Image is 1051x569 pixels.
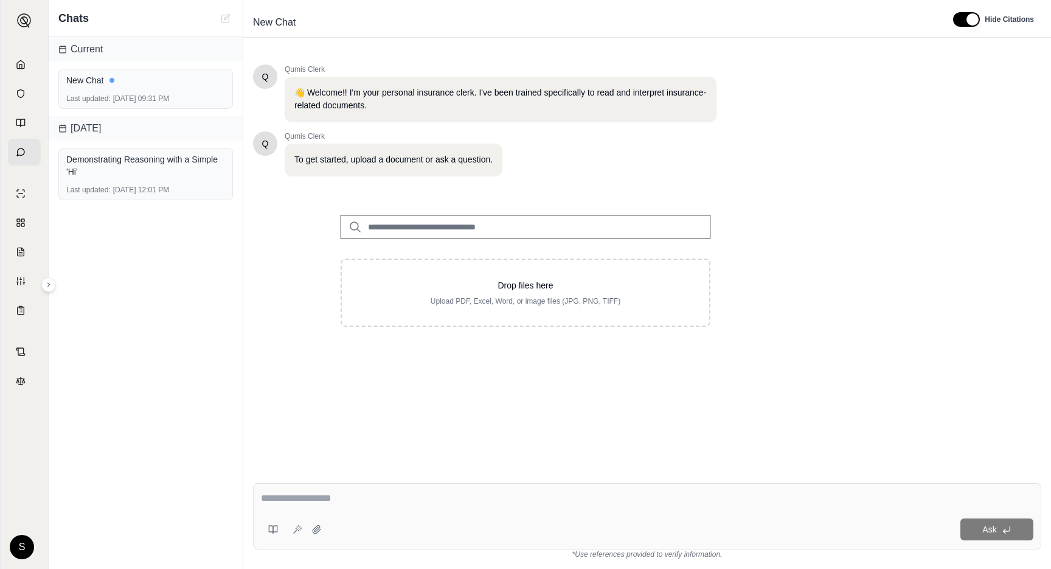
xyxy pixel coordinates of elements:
span: Last updated: [66,94,111,103]
span: Hide Citations [985,15,1034,24]
p: Drop files here [361,279,690,291]
p: Upload PDF, Excel, Word, or image files (JPG, PNG, TIFF) [361,296,690,306]
span: Hello [262,138,269,150]
img: Expand sidebar [17,13,32,28]
a: Chat [8,139,41,166]
a: Legal Search Engine [8,368,41,394]
a: Coverage Table [8,297,41,324]
button: New Chat [218,11,233,26]
p: 👋 Welcome!! I'm your personal insurance clerk. I've been trained specifically to read and interpr... [294,86,707,112]
button: Ask [960,518,1033,540]
span: Hello [262,71,269,83]
div: Demonstrating Reasoning with a Simple 'Hi' [66,153,225,178]
a: Claim Coverage [8,239,41,265]
div: Edit Title [248,13,938,32]
div: [DATE] [49,116,243,141]
span: Qumis Clerk [285,65,716,74]
button: Expand sidebar [41,278,56,292]
div: *Use references provided to verify information. [253,550,1041,559]
div: S [10,535,34,559]
span: New Chat [248,13,300,32]
button: Expand sidebar [12,9,36,33]
div: [DATE] 09:31 PM [66,94,225,103]
a: Home [8,51,41,78]
div: [DATE] 12:01 PM [66,185,225,195]
span: Chats [58,10,89,27]
a: Single Policy [8,180,41,207]
a: Custom Report [8,268,41,295]
a: Prompt Library [8,110,41,136]
a: Documents Vault [8,80,41,107]
a: Contract Analysis [8,338,41,365]
p: To get started, upload a document or ask a question. [294,153,493,166]
div: New Chat [66,74,225,86]
span: Ask [982,525,996,534]
a: Policy Comparisons [8,209,41,236]
div: Current [49,37,243,61]
span: Qumis Clerk [285,131,502,141]
span: Last updated: [66,185,111,195]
